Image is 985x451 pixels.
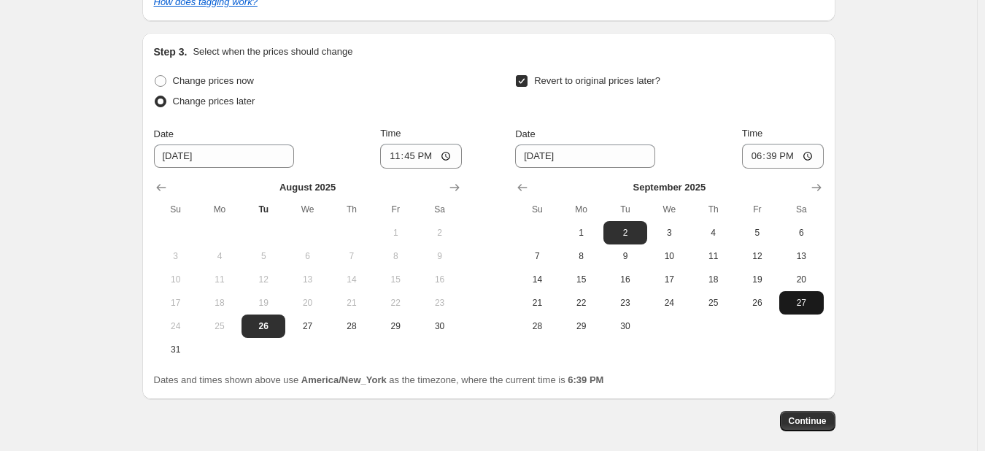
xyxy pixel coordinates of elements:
[242,244,285,268] button: Tuesday August 5 2025
[380,128,401,139] span: Time
[609,274,641,285] span: 16
[565,227,598,239] span: 1
[423,297,455,309] span: 23
[603,198,647,221] th: Tuesday
[560,268,603,291] button: Monday September 15 2025
[330,291,374,315] button: Thursday August 21 2025
[204,274,236,285] span: 11
[160,320,192,332] span: 24
[521,274,553,285] span: 14
[647,244,691,268] button: Wednesday September 10 2025
[565,297,598,309] span: 22
[521,320,553,332] span: 28
[691,291,735,315] button: Thursday September 25 2025
[609,227,641,239] span: 2
[789,415,827,427] span: Continue
[735,198,779,221] th: Friday
[154,244,198,268] button: Sunday August 3 2025
[647,291,691,315] button: Wednesday September 24 2025
[779,221,823,244] button: Saturday September 6 2025
[285,291,329,315] button: Wednesday August 20 2025
[154,268,198,291] button: Sunday August 10 2025
[423,204,455,215] span: Sa
[521,250,553,262] span: 7
[380,144,462,169] input: 12:00
[515,144,655,168] input: 8/26/2025
[198,198,242,221] th: Monday
[291,320,323,332] span: 27
[697,204,729,215] span: Th
[160,344,192,355] span: 31
[603,221,647,244] button: Tuesday September 2 2025
[330,315,374,338] button: Thursday August 28 2025
[603,291,647,315] button: Tuesday September 23 2025
[285,198,329,221] th: Wednesday
[173,96,255,107] span: Change prices later
[154,315,198,338] button: Sunday August 24 2025
[242,315,285,338] button: Today Tuesday August 26 2025
[423,227,455,239] span: 2
[198,315,242,338] button: Monday August 25 2025
[741,274,773,285] span: 19
[291,297,323,309] span: 20
[560,221,603,244] button: Monday September 1 2025
[198,268,242,291] button: Monday August 11 2025
[653,250,685,262] span: 10
[154,374,604,385] span: Dates and times shown above use as the timezone, where the current time is
[379,274,412,285] span: 15
[154,144,294,168] input: 8/26/2025
[379,227,412,239] span: 1
[647,198,691,221] th: Wednesday
[603,268,647,291] button: Tuesday September 16 2025
[336,250,368,262] span: 7
[374,315,417,338] button: Friday August 29 2025
[336,320,368,332] span: 28
[603,315,647,338] button: Tuesday September 30 2025
[742,144,824,169] input: 12:00
[653,297,685,309] span: 24
[741,297,773,309] span: 26
[653,274,685,285] span: 17
[285,244,329,268] button: Wednesday August 6 2025
[301,374,387,385] b: America/New_York
[785,297,817,309] span: 27
[417,198,461,221] th: Saturday
[336,204,368,215] span: Th
[160,204,192,215] span: Su
[691,221,735,244] button: Thursday September 4 2025
[247,250,279,262] span: 5
[735,244,779,268] button: Friday September 12 2025
[285,268,329,291] button: Wednesday August 13 2025
[160,250,192,262] span: 3
[609,320,641,332] span: 30
[154,198,198,221] th: Sunday
[285,315,329,338] button: Wednesday August 27 2025
[173,75,254,86] span: Change prices now
[691,268,735,291] button: Thursday September 18 2025
[379,204,412,215] span: Fr
[741,204,773,215] span: Fr
[242,268,285,291] button: Tuesday August 12 2025
[779,291,823,315] button: Saturday September 27 2025
[336,297,368,309] span: 21
[160,297,192,309] span: 17
[374,291,417,315] button: Friday August 22 2025
[653,227,685,239] span: 3
[154,45,188,59] h2: Step 3.
[247,320,279,332] span: 26
[697,227,729,239] span: 4
[515,268,559,291] button: Sunday September 14 2025
[242,198,285,221] th: Tuesday
[374,268,417,291] button: Friday August 15 2025
[741,250,773,262] span: 12
[242,291,285,315] button: Tuesday August 19 2025
[417,315,461,338] button: Saturday August 30 2025
[374,198,417,221] th: Friday
[691,244,735,268] button: Thursday September 11 2025
[154,291,198,315] button: Sunday August 17 2025
[779,198,823,221] th: Saturday
[330,198,374,221] th: Thursday
[609,250,641,262] span: 9
[741,227,773,239] span: 5
[735,291,779,315] button: Friday September 26 2025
